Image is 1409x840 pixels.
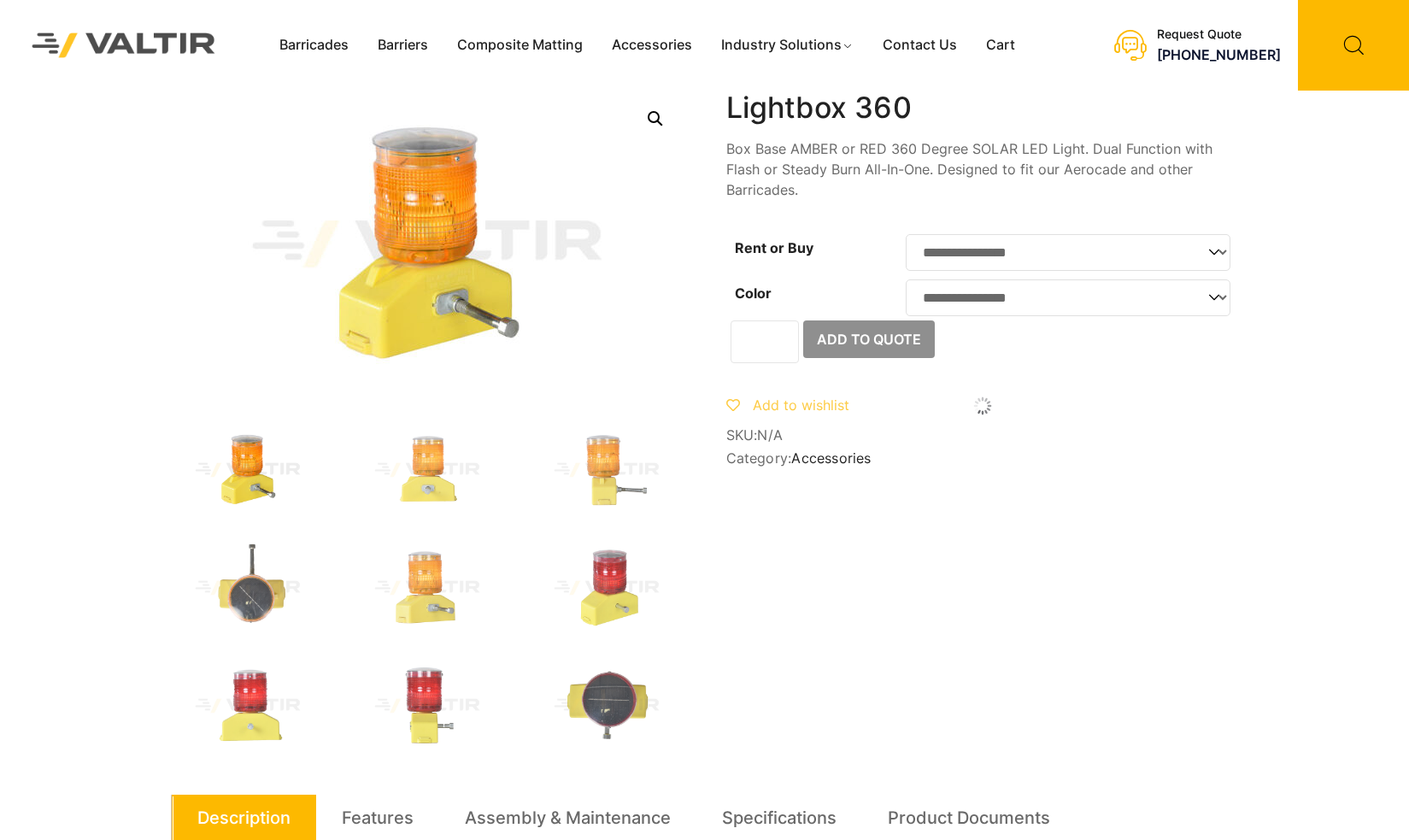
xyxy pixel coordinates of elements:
img: Light_360Box_Amber_Side.jpg [530,424,684,516]
img: Light_360Box_Red_3Q.jpg [530,542,684,634]
img: Light_360Box_Amber_3Q [171,91,684,398]
img: Light_360Box_Amber_Front.jpg [350,424,504,516]
label: Color [735,285,772,302]
span: N/A [757,426,783,443]
img: Light_360Box_Red_Front.jpg [171,660,325,752]
img: Light_360Box_Red_Side.jpg [350,660,504,752]
p: Box Base AMBER or RED 360 Degree SOLAR LED Light. Dual Function with Flash or Steady Burn All-In-... [726,138,1239,200]
div: Request Quote [1157,27,1281,42]
img: Light_360Box_Amber_Top.jpg [171,542,325,634]
a: Barriers [363,32,443,58]
button: Add to Quote [803,320,935,358]
span: Category: [726,450,1239,467]
a: [PHONE_NUMBER] [1157,46,1281,63]
a: Industry Solutions [707,32,868,58]
a: Cart [972,32,1030,58]
img: Light_360Box_Amber_3Q.jpg [171,424,325,516]
img: Light_360Box_Red_Top.jpg [530,660,684,752]
a: Barricades [265,32,363,58]
span: SKU: [726,427,1239,443]
img: Valtir Rentals [13,14,235,77]
a: Accessories [597,32,707,58]
a: Contact Us [868,32,972,58]
label: Rent or Buy [735,239,813,256]
img: Light_360Box_Amber_x1.jpg [350,542,504,634]
h1: Lightbox 360 [726,91,1239,126]
a: Composite Matting [443,32,597,58]
input: Product quantity [731,320,799,363]
a: Accessories [791,449,871,467]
